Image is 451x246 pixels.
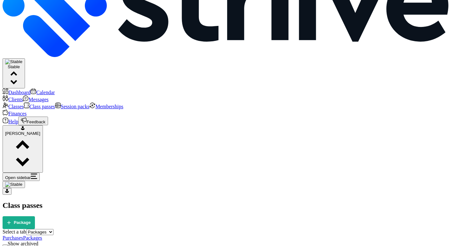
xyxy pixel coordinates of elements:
span: Session packs [61,104,89,109]
h2: Class passes [3,201,448,210]
button: StableStable [3,58,25,88]
span: Finances [8,111,27,116]
span: Calendar [36,90,55,95]
span: Classes [8,104,24,109]
a: Messages [23,97,48,102]
a: Calendar [30,90,55,95]
a: Clients [3,97,23,102]
a: Help [3,119,18,124]
button: Package [3,216,35,229]
span: [PERSON_NAME] [5,131,40,136]
span: Package [14,220,31,225]
a: Session packs [55,104,89,109]
a: Finances [3,111,27,116]
a: Classes [3,104,24,109]
button: Stable [3,181,25,188]
span: Clients [8,97,23,102]
span: Messages [29,97,48,102]
a: Memberships [89,104,123,109]
nav: Tabs [3,235,448,241]
a: Purchases [3,235,23,241]
img: Stable [5,59,22,64]
a: Class passes [24,104,55,109]
a: Dashboard [3,90,30,95]
span: Class passes [29,104,55,109]
button: [PERSON_NAME] [3,125,43,173]
span: Stable [8,64,20,69]
span: Memberships [95,104,123,109]
label: Select a tab [3,229,26,234]
span: Dashboard [8,90,30,95]
button: Open sidebar [3,173,40,181]
button: Feedback [18,117,48,125]
img: Stable [5,182,22,187]
span: Feedback [27,119,45,124]
a: Packages [23,235,42,241]
span: Help [8,119,18,124]
span: Open sidebar [5,175,31,180]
